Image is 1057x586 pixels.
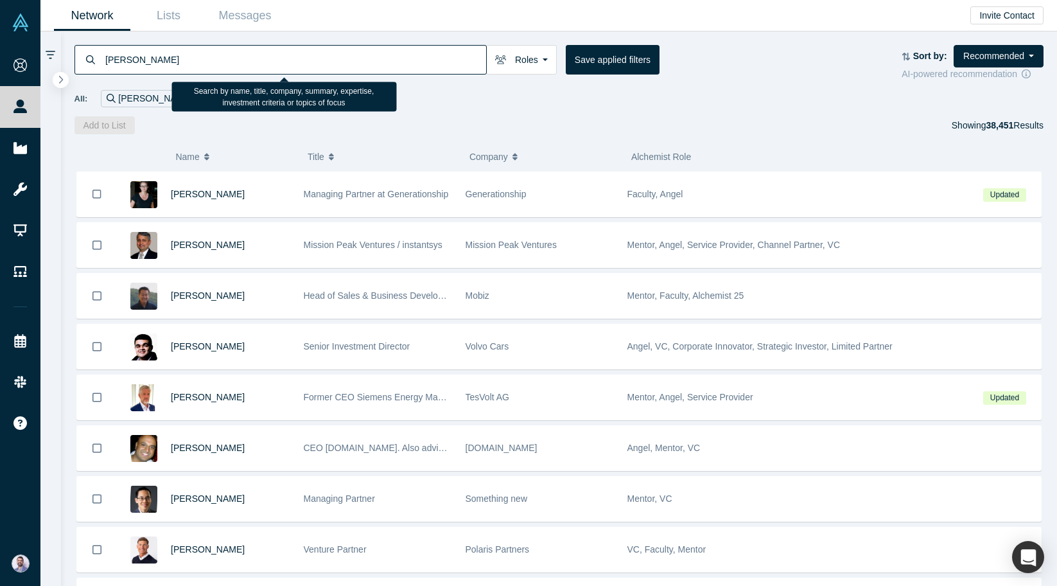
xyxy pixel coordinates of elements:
a: [PERSON_NAME] [171,493,245,504]
a: Network [54,1,130,31]
a: [PERSON_NAME] [171,290,245,301]
span: Alchemist Role [631,152,691,162]
img: Alchemist Vault Logo [12,13,30,31]
button: Title [308,143,456,170]
button: Recommended [954,45,1044,67]
span: Updated [983,391,1026,405]
img: Homan Yuen's Profile Image [130,486,157,513]
span: All: [74,93,88,105]
span: Mission Peak Ventures / instantsys [304,240,442,250]
img: Michael Chang's Profile Image [130,283,157,310]
span: Mentor, Faculty, Alchemist 25 [627,290,744,301]
a: Lists [130,1,207,31]
span: Polaris Partners [466,544,530,555]
span: Mentor, Angel, Service Provider [627,392,753,402]
button: Bookmark [77,477,117,521]
strong: Sort by: [913,51,947,61]
a: [PERSON_NAME] [171,240,245,250]
span: VC, Faculty, Mentor [627,544,706,555]
span: Volvo Cars [466,341,509,351]
span: [DOMAIN_NAME] [466,443,537,453]
input: Search by name, title, company, summary, expertise, investment criteria or topics of focus [104,44,486,75]
img: Sam Jadali's Account [12,555,30,573]
img: Pratik Budhdev's Profile Image [130,333,157,360]
button: Add to List [74,116,135,134]
span: Mentor, Angel, Service Provider, Channel Partner, VC [627,240,841,250]
a: [PERSON_NAME] [171,189,245,199]
a: [PERSON_NAME] [171,341,245,351]
button: Invite Contact [970,6,1044,24]
a: [PERSON_NAME] [171,392,245,402]
span: CEO [DOMAIN_NAME]. Also advising and investing. Previously w/ Red Hat, Inktank, DreamHost, etc. [304,443,708,453]
button: Bookmark [77,274,117,318]
button: Bookmark [77,528,117,572]
span: Generationship [466,189,527,199]
button: Bookmark [77,375,117,420]
button: Bookmark [77,223,117,267]
span: Mentor, VC [627,493,672,504]
span: Head of Sales & Business Development (interim) [304,290,498,301]
a: Messages [207,1,283,31]
img: Ralf Christian's Profile Image [130,384,157,411]
button: Save applied filters [566,45,660,75]
button: Remove Filter [192,91,202,106]
strong: 38,451 [986,120,1013,130]
img: Ben Cherian's Profile Image [130,435,157,462]
span: Venture Partner [304,544,367,555]
span: Something new [466,493,528,504]
button: Bookmark [77,172,117,217]
span: Managing Partner at Generationship [304,189,449,199]
button: Name [175,143,294,170]
span: Mobiz [466,290,489,301]
span: Mission Peak Ventures [466,240,557,250]
img: Rachel Chalmers's Profile Image [130,181,157,208]
button: Roles [486,45,557,75]
div: AI-powered recommendation [902,67,1044,81]
button: Bookmark [77,426,117,470]
button: Bookmark [77,324,117,369]
span: Faculty, Angel [627,189,683,199]
button: Company [469,143,618,170]
img: Vipin Chawla's Profile Image [130,232,157,259]
span: Angel, VC, Corporate Innovator, Strategic Investor, Limited Partner [627,341,893,351]
span: Angel, Mentor, VC [627,443,701,453]
span: Results [986,120,1044,130]
a: [PERSON_NAME] [171,544,245,555]
span: Title [308,143,324,170]
span: Name [175,143,199,170]
span: Updated [983,188,1026,202]
span: TesVolt AG [466,392,509,402]
a: [PERSON_NAME] [171,443,245,453]
div: Showing [952,116,1044,134]
span: Company [469,143,508,170]
div: [PERSON_NAME] [101,90,207,107]
img: Gary Swart's Profile Image [130,537,157,564]
span: Former CEO Siemens Energy Management Division of SIEMENS AG [304,392,580,402]
span: Managing Partner [304,493,375,504]
span: Senior Investment Director [304,341,410,351]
